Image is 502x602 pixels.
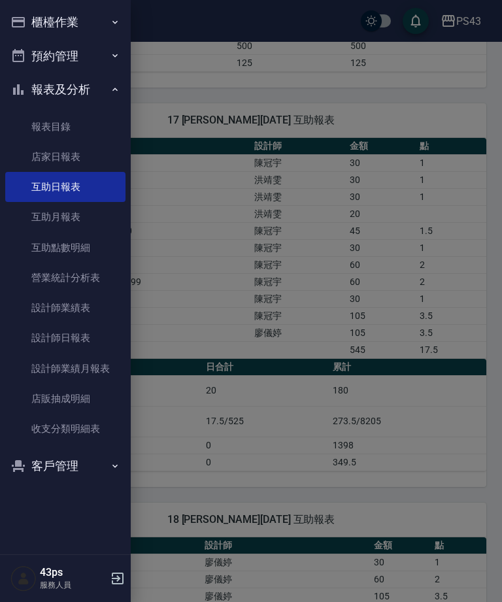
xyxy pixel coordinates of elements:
a: 營業統計分析表 [5,263,125,293]
a: 店家日報表 [5,142,125,172]
button: 預約管理 [5,39,125,73]
button: 客戶管理 [5,449,125,483]
a: 設計師業績月報表 [5,354,125,384]
a: 互助日報表 [5,172,125,202]
a: 互助月報表 [5,202,125,232]
a: 互助點數明細 [5,233,125,263]
button: 櫃檯作業 [5,5,125,39]
a: 報表目錄 [5,112,125,142]
img: Person [10,565,37,592]
a: 設計師日報表 [5,323,125,353]
button: 報表及分析 [5,73,125,107]
h5: 43ps [40,566,107,579]
a: 店販抽成明細 [5,384,125,414]
p: 服務人員 [40,579,107,591]
a: 收支分類明細表 [5,414,125,444]
a: 設計師業績表 [5,293,125,323]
